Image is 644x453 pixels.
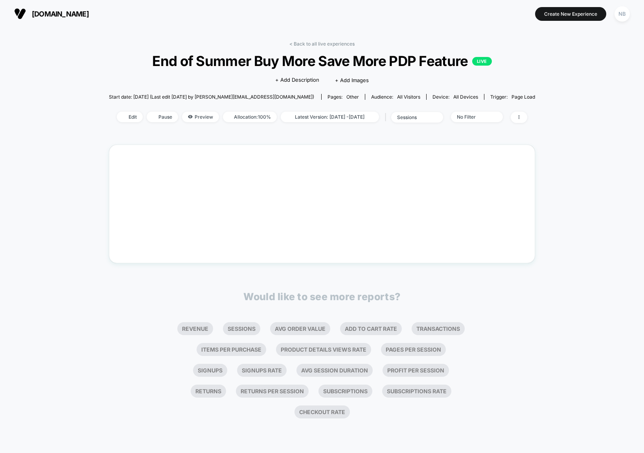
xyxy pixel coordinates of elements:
[335,77,369,83] span: + Add Images
[223,322,260,335] li: Sessions
[243,291,401,303] p: Would like to see more reports?
[130,53,513,69] span: End of Summer Buy More Save More PDP Feature
[32,10,89,18] span: [DOMAIN_NAME]
[383,364,449,377] li: Profit Per Session
[382,385,451,398] li: Subscriptions Rate
[615,6,630,22] div: NB
[490,94,535,100] div: Trigger:
[381,343,446,356] li: Pages Per Session
[453,94,478,100] span: all devices
[236,385,309,398] li: Returns Per Session
[276,343,371,356] li: Product Details Views Rate
[177,322,213,335] li: Revenue
[109,94,314,100] span: Start date: [DATE] (Last edit [DATE] by [PERSON_NAME][EMAIL_ADDRESS][DOMAIN_NAME])
[318,385,372,398] li: Subscriptions
[346,94,359,100] span: other
[397,94,420,100] span: All Visitors
[237,364,287,377] li: Signups Rate
[383,112,391,123] span: |
[289,41,355,47] a: < Back to all live experiences
[223,112,277,122] span: Allocation: 100%
[191,385,226,398] li: Returns
[294,405,350,418] li: Checkout Rate
[426,94,484,100] span: Device:
[147,112,178,122] span: Pause
[472,57,492,66] p: LIVE
[117,112,143,122] span: Edit
[14,8,26,20] img: Visually logo
[12,7,91,20] button: [DOMAIN_NAME]
[270,322,330,335] li: Avg Order Value
[371,94,420,100] div: Audience:
[397,114,429,120] div: sessions
[193,364,227,377] li: Signups
[182,112,219,122] span: Preview
[340,322,402,335] li: Add To Cart Rate
[275,76,319,84] span: + Add Description
[197,343,266,356] li: Items Per Purchase
[281,112,379,122] span: Latest Version: [DATE] - [DATE]
[512,94,535,100] span: Page Load
[612,6,632,22] button: NB
[457,114,488,120] div: No Filter
[412,322,465,335] li: Transactions
[328,94,359,100] div: Pages:
[296,364,373,377] li: Avg Session Duration
[535,7,606,21] button: Create New Experience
